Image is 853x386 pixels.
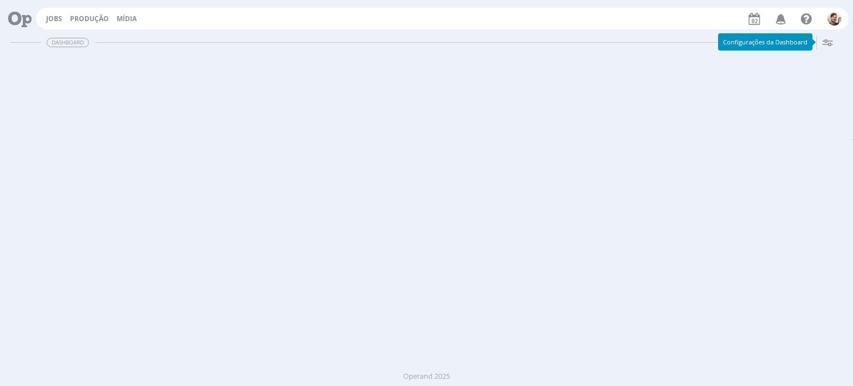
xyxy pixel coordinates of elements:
a: Jobs [46,14,62,23]
a: Produção [70,14,109,23]
button: Produção [67,14,112,23]
button: Mídia [113,14,140,23]
button: Jobs [43,14,66,23]
img: G [827,12,841,26]
a: Mídia [117,14,137,23]
span: Dashboard [47,38,89,47]
button: G [827,9,842,28]
div: Configurações da Dashboard [718,33,812,51]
